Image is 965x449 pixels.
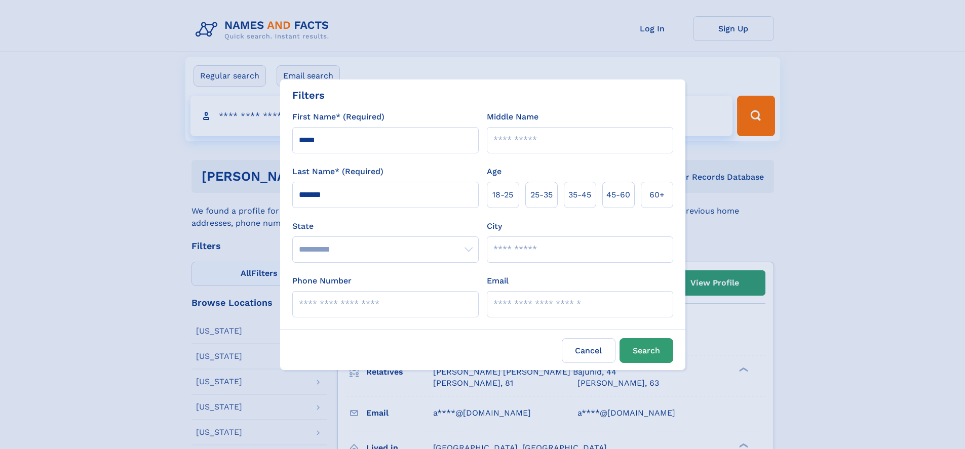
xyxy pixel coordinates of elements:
[568,189,591,201] span: 35‑45
[606,189,630,201] span: 45‑60
[620,338,673,363] button: Search
[292,166,383,178] label: Last Name* (Required)
[292,275,352,287] label: Phone Number
[487,166,501,178] label: Age
[649,189,665,201] span: 60+
[492,189,513,201] span: 18‑25
[562,338,615,363] label: Cancel
[292,88,325,103] div: Filters
[530,189,553,201] span: 25‑35
[292,111,384,123] label: First Name* (Required)
[487,275,509,287] label: Email
[292,220,479,232] label: State
[487,220,502,232] label: City
[487,111,538,123] label: Middle Name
